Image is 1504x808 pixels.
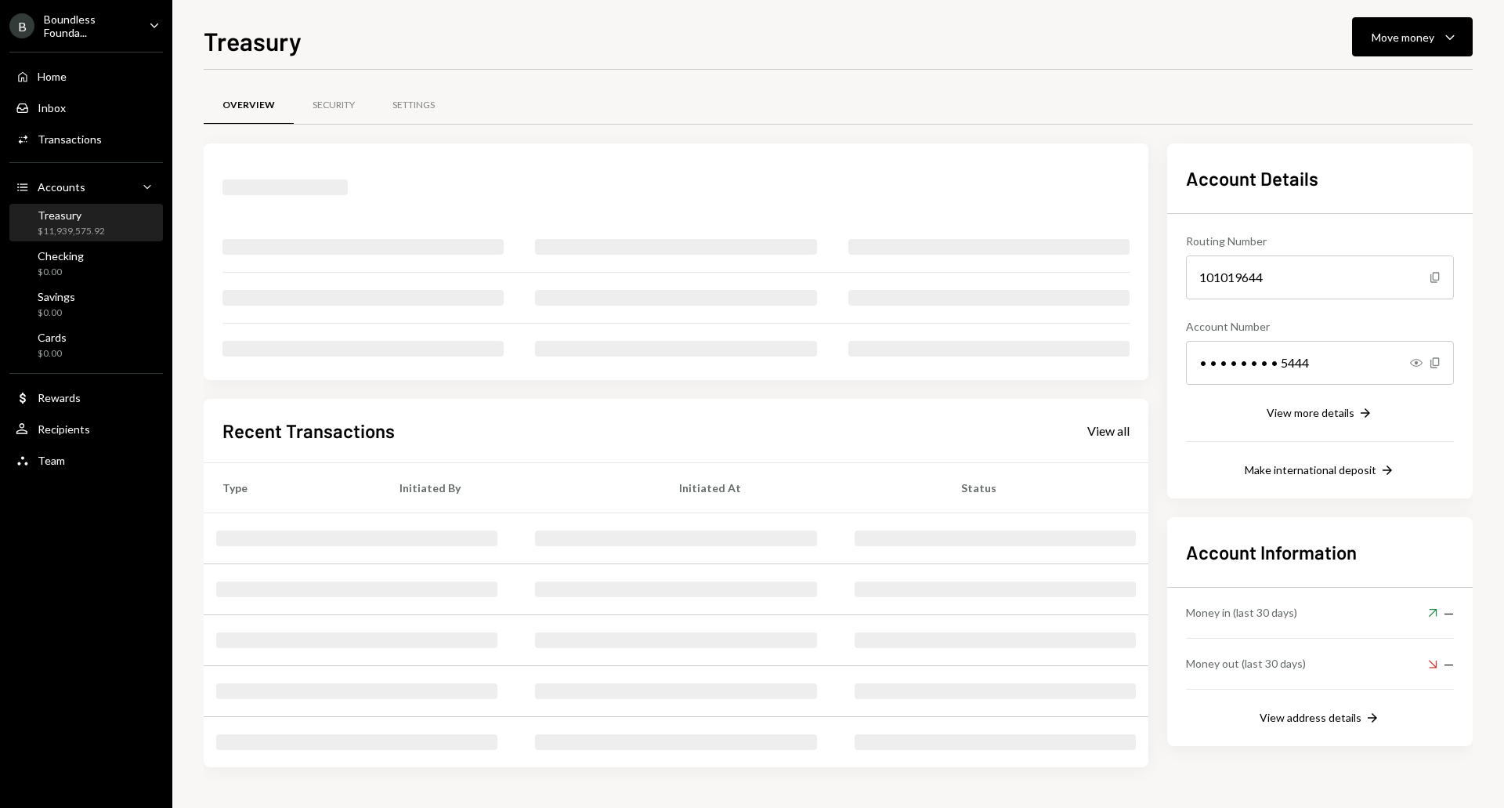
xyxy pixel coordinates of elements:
div: — [1428,603,1454,622]
div: — [1428,654,1454,673]
div: Recipients [38,422,90,436]
a: Transactions [9,125,163,153]
a: Savings$0.00 [9,285,163,323]
div: • • • • • • • • 5444 [1186,341,1454,385]
div: Inbox [38,101,66,114]
div: Savings [38,290,75,303]
h1: Treasury [204,25,302,56]
h2: Recent Transactions [222,418,395,444]
div: Team [38,454,65,467]
a: Treasury$11,939,575.92 [9,204,163,241]
th: Type [204,462,381,513]
div: Security [313,99,355,112]
div: 101019644 [1186,255,1454,299]
a: Checking$0.00 [9,245,163,282]
div: Rewards [38,391,81,404]
th: Initiated At [660,462,942,513]
a: Rewards [9,383,163,411]
a: Overview [204,85,294,125]
button: View more details [1267,405,1373,422]
div: Money out (last 30 days) [1186,655,1306,672]
div: Account Number [1186,318,1454,335]
div: Treasury [38,208,105,222]
a: Accounts [9,172,163,201]
div: Checking [38,249,84,263]
div: Home [38,70,67,83]
div: $0.00 [38,347,67,361]
h2: Account Information [1186,539,1454,565]
a: Settings [374,85,454,125]
button: Move money [1352,17,1473,56]
a: Inbox [9,93,163,121]
div: Overview [222,99,275,112]
div: Make international deposit [1245,463,1376,476]
div: View address details [1260,711,1361,724]
div: Move money [1372,29,1434,45]
th: Status [942,462,1148,513]
div: Money in (last 30 days) [1186,604,1297,621]
div: View all [1087,423,1130,439]
button: Make international deposit [1245,462,1395,480]
a: Cards$0.00 [9,326,163,364]
div: Settings [392,99,435,112]
div: $0.00 [38,306,75,320]
div: $0.00 [38,266,84,279]
div: B [9,13,34,38]
div: Boundless Founda... [44,13,136,39]
th: Initiated By [381,462,660,513]
div: Transactions [38,132,102,146]
div: Routing Number [1186,233,1454,249]
a: Security [294,85,374,125]
h2: Account Details [1186,165,1454,191]
a: Team [9,446,163,474]
a: Recipients [9,415,163,443]
div: Cards [38,331,67,344]
a: View all [1087,422,1130,439]
div: $11,939,575.92 [38,225,105,238]
a: Home [9,62,163,90]
div: Accounts [38,180,85,194]
button: View address details [1260,710,1380,727]
div: View more details [1267,406,1354,419]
